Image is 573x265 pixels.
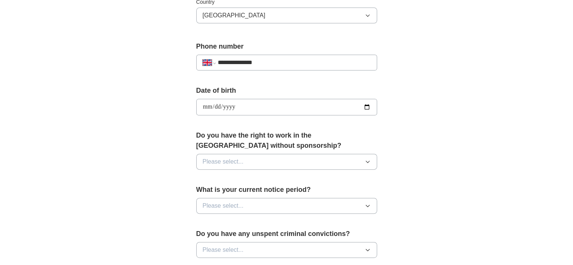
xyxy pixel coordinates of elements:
[196,185,377,195] label: What is your current notice period?
[196,242,377,258] button: Please select...
[203,157,244,166] span: Please select...
[196,154,377,170] button: Please select...
[203,11,266,20] span: [GEOGRAPHIC_DATA]
[203,201,244,210] span: Please select...
[196,8,377,23] button: [GEOGRAPHIC_DATA]
[196,86,377,96] label: Date of birth
[203,245,244,254] span: Please select...
[196,229,377,239] label: Do you have any unspent criminal convictions?
[196,198,377,214] button: Please select...
[196,41,377,52] label: Phone number
[196,130,377,151] label: Do you have the right to work in the [GEOGRAPHIC_DATA] without sponsorship?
